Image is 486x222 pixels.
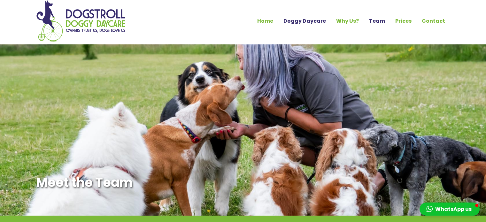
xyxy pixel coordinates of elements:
[390,16,417,27] a: Prices
[252,16,278,27] a: Home
[420,203,480,216] button: WhatsApp us
[364,16,390,27] a: Team
[417,16,450,27] a: Contact
[36,175,274,190] h1: Meet the Team
[331,16,364,27] a: Why Us?
[278,16,331,27] a: Doggy Daycare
